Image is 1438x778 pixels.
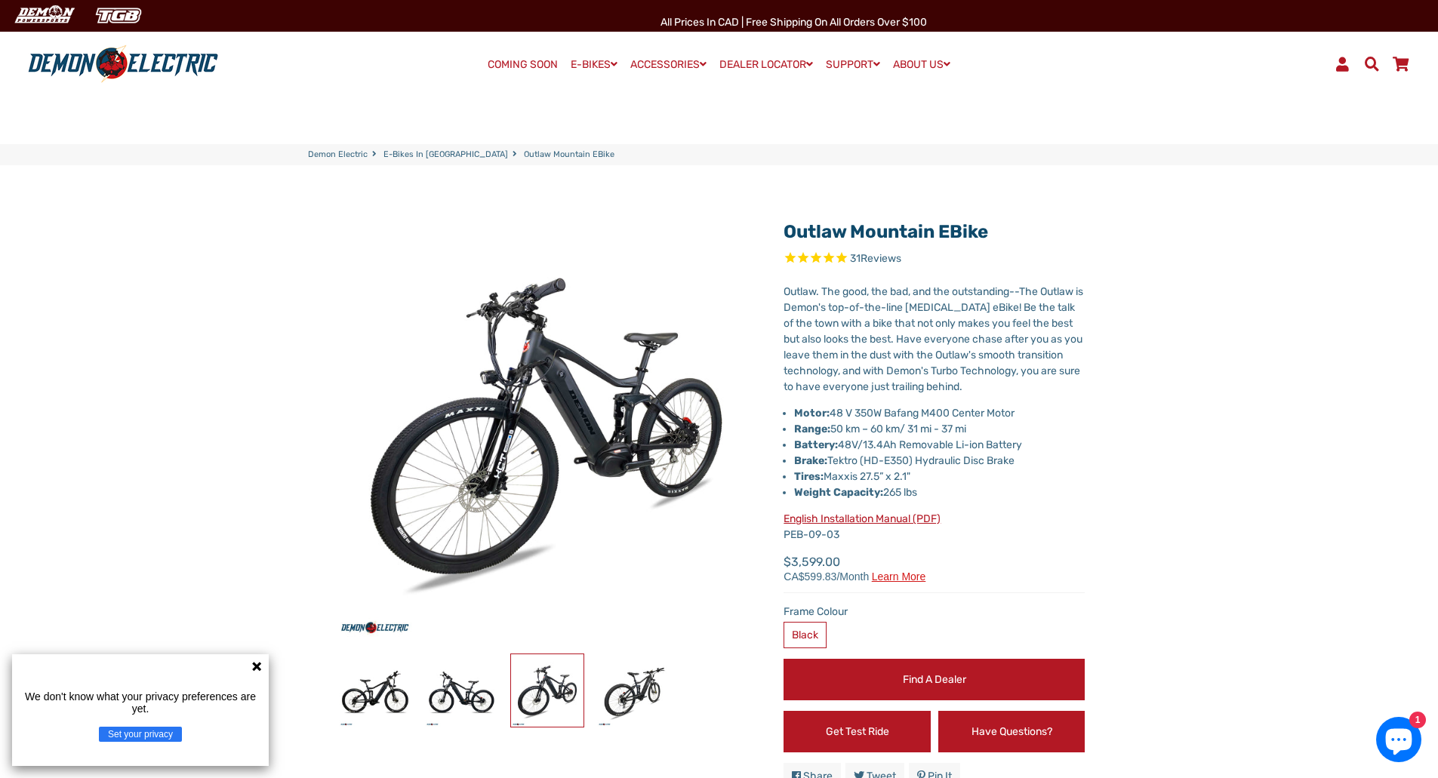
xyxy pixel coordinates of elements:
[784,659,1085,700] a: Find a Dealer
[482,54,563,75] a: COMING SOON
[794,437,1085,453] li: 48V/13.4Ah Removable Li-ion Battery
[18,690,263,715] p: We don't know what your privacy preferences are yet.
[794,438,838,451] strong: Battery:
[714,54,818,75] a: DEALER LOCATOR
[784,711,931,752] a: Get Test Ride
[308,149,368,161] a: Demon Electric
[660,16,927,29] span: All Prices in CAD | Free shipping on all orders over $100
[383,149,508,161] a: E-Bikes in [GEOGRAPHIC_DATA]
[511,654,584,727] img: Outlaw Mountain eBike - Demon Electric
[794,486,883,499] strong: Weight Capacity:
[888,54,956,75] a: ABOUT US
[625,54,712,75] a: ACCESSORIES
[850,252,901,265] span: 31 reviews
[784,511,1085,543] p: PEB-09-03
[794,405,1085,421] li: 48 V 350W Bafang M400 Center Motor
[784,251,1085,268] span: Rated 4.8 out of 5 stars 31 reviews
[861,252,901,265] span: Reviews
[794,469,1085,484] li: Maxxis 27.5” x 2.1"
[794,484,1085,500] li: 265 lbs
[1372,717,1426,766] inbox-online-store-chat: Shopify online store chat
[784,284,1085,395] p: Outlaw. The good, the bad, and the outstanding--The Outlaw is Demon's top-of-the-line [MEDICAL_DA...
[821,54,885,75] a: SUPPORT
[88,3,149,28] img: TGB Canada
[784,604,1085,620] label: Frame Colour
[8,3,80,28] img: Demon Electric
[597,654,670,727] img: Outlaw Mountain eBike - Demon Electric
[565,54,623,75] a: E-BIKES
[339,654,411,727] img: Outlaw Mountain eBike - Demon Electric
[938,711,1085,752] a: Have Questions?
[794,453,1085,469] li: Tektro (HD-E350) Hydraulic Disc Brake
[794,421,1085,437] li: 50 km – 60 km/ 31 mi - 37 mi
[99,727,182,742] button: Set your privacy
[784,553,925,582] span: $3,599.00
[23,45,223,84] img: Demon Electric logo
[784,512,941,525] a: English Installation Manual (PDF)
[794,407,830,420] strong: Motor:
[784,221,988,242] a: Outlaw Mountain eBike
[794,423,830,435] strong: Range:
[794,454,827,467] strong: Brake:
[524,149,614,161] span: Outlaw Mountain eBike
[794,470,824,483] strong: Tires:
[425,654,497,727] img: Outlaw Mountain eBike - Demon Electric
[784,622,827,648] label: Black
